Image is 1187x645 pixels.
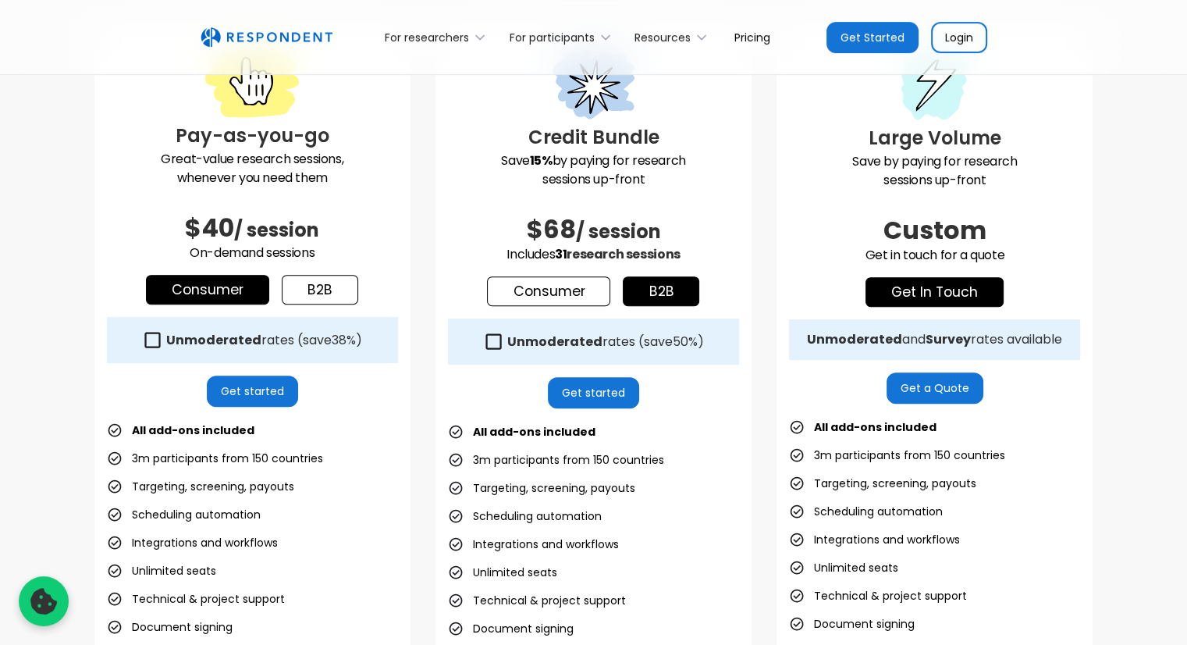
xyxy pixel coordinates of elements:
a: home [201,27,332,48]
a: b2b [282,275,358,305]
p: Great-value research sessions, whenever you need them [107,150,398,187]
span: Custom [883,212,986,248]
strong: Unmoderated [807,330,902,348]
span: $68 [526,212,575,247]
div: For participants [510,30,595,45]
p: Save by paying for research sessions up-front [789,152,1080,190]
a: Login [931,22,987,53]
li: Document signing [448,618,574,640]
div: For researchers [385,30,469,45]
strong: Unmoderated [507,333,602,351]
li: Unlimited seats [107,560,216,582]
a: get in touch [865,277,1004,307]
li: Integrations and workflows [107,532,278,554]
strong: All add-ons included [132,422,254,438]
li: Scheduling automation [448,505,602,527]
a: Consumer [146,275,269,305]
li: Unlimited seats [448,561,557,583]
strong: Unmoderated [166,331,261,349]
p: Save by paying for research sessions up-front [448,151,739,189]
li: Technical & project support [448,590,626,611]
li: Integrations and workflows [448,533,619,555]
li: Targeting, screening, payouts [107,476,294,497]
span: research sessions [567,245,680,263]
h3: Large Volume [789,124,1080,152]
div: rates (save ) [507,334,704,350]
li: Technical & project support [107,588,285,610]
li: Unlimited seats [789,557,898,579]
strong: All add-ons included [473,424,595,440]
li: 3m participants from 150 countries [448,449,664,471]
li: Scheduling automation [789,501,943,522]
div: For researchers [376,19,500,55]
span: $40 [185,210,234,245]
a: Get started [548,377,639,408]
a: Consumer [487,276,610,306]
span: / session [234,217,319,243]
strong: 15% [530,151,553,169]
h3: Pay-as-you-go [107,122,398,150]
a: Get started [207,376,298,407]
div: Resources [626,19,722,55]
p: Includes [448,245,739,264]
strong: Survey [926,330,971,348]
div: rates (save ) [166,333,362,348]
li: Document signing [789,613,915,635]
li: Targeting, screening, payouts [789,472,976,494]
li: 3m participants from 150 countries [107,447,323,469]
div: and rates available [807,332,1062,347]
a: b2b [623,276,699,306]
li: Technical & project support [789,585,967,607]
li: Scheduling automation [107,504,261,526]
span: 31 [555,245,567,263]
h3: Credit Bundle [448,123,739,151]
li: 3m participants from 150 countries [789,444,1005,466]
img: Untitled UI logotext [201,27,332,48]
li: Document signing [107,616,233,638]
a: Get Started [826,22,919,53]
div: Resources [634,30,691,45]
p: Get in touch for a quote [789,246,1080,265]
a: Get a Quote [887,372,983,404]
a: Pricing [722,19,783,55]
div: For participants [500,19,625,55]
li: Targeting, screening, payouts [448,477,635,499]
span: / session [575,219,660,244]
span: 38% [332,331,356,349]
li: Integrations and workflows [789,529,960,551]
p: On-demand sessions [107,244,398,262]
span: 50% [673,333,698,351]
strong: All add-ons included [814,419,936,435]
